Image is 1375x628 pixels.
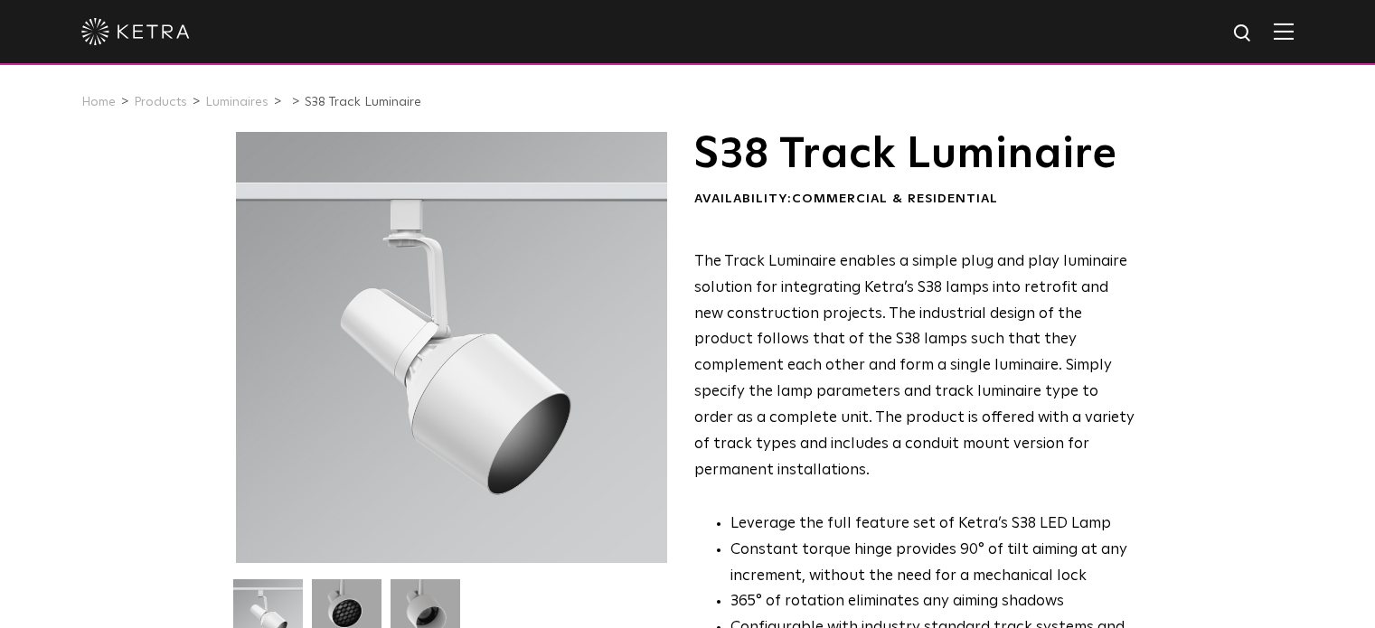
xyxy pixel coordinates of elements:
[1274,23,1294,40] img: Hamburger%20Nav.svg
[792,192,998,205] span: Commercial & Residential
[305,96,421,108] a: S38 Track Luminaire
[694,254,1135,478] span: The Track Luminaire enables a simple plug and play luminaire solution for integrating Ketra’s S38...
[694,191,1135,209] div: Availability:
[730,511,1135,538] li: Leverage the full feature set of Ketra’s S38 LED Lamp
[730,589,1135,615] li: 365° of rotation eliminates any aiming shadows
[1232,23,1255,45] img: search icon
[81,96,116,108] a: Home
[134,96,187,108] a: Products
[81,18,190,45] img: ketra-logo-2019-white
[205,96,268,108] a: Luminaires
[730,538,1135,590] li: Constant torque hinge provides 90° of tilt aiming at any increment, without the need for a mechan...
[694,132,1135,177] h1: S38 Track Luminaire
